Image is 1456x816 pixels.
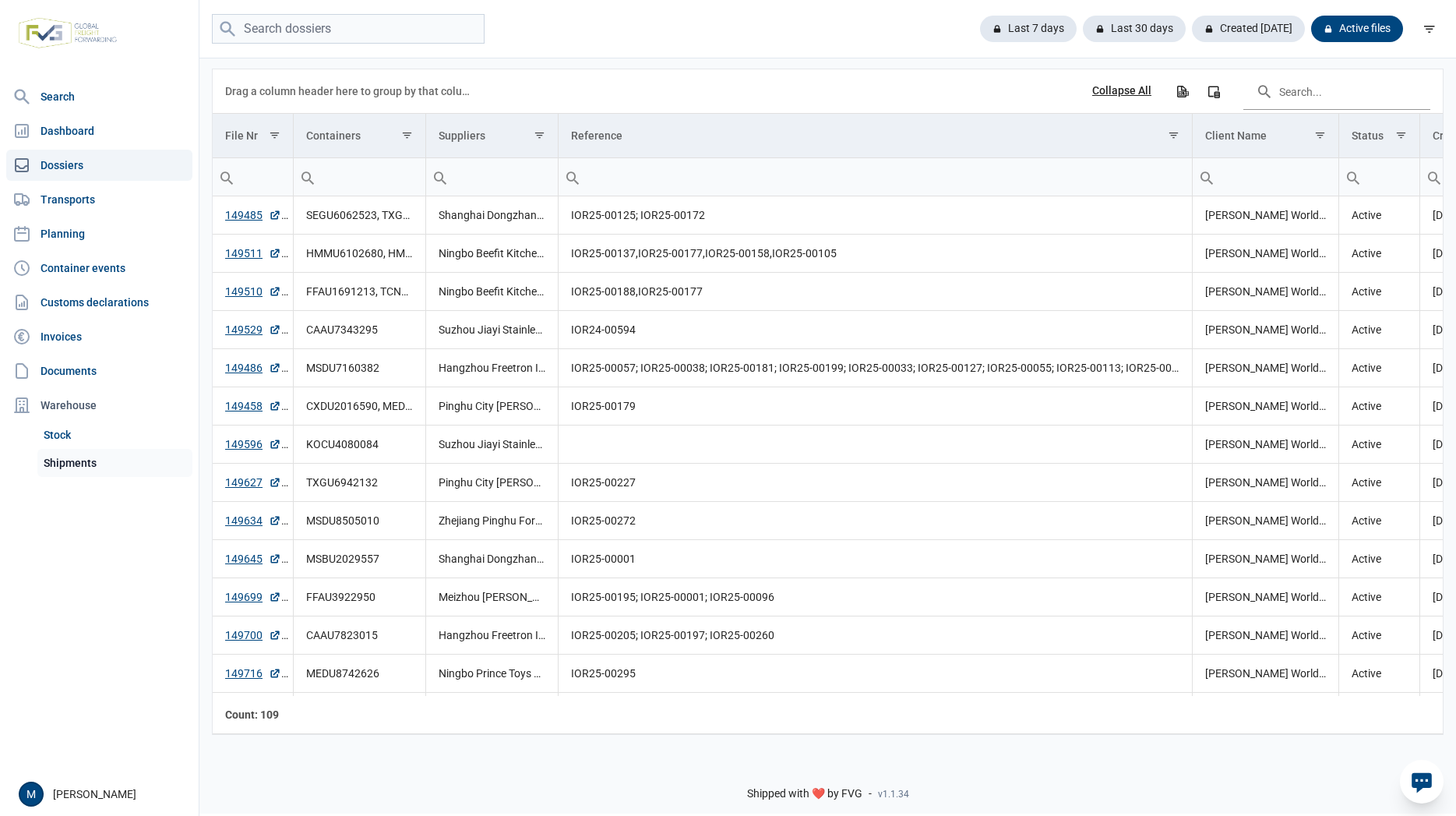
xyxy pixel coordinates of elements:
[294,578,426,616] td: FFAU3922950
[1092,84,1151,98] div: Collapse All
[1338,578,1419,616] td: Active
[294,387,426,426] td: CXDU2016590, MEDU4520575
[19,782,44,807] button: M
[559,578,1192,616] td: IOR25-00195; IOR25-00001; IOR25-00096
[6,355,192,387] a: Documents
[426,540,559,578] td: Shanghai Dongzhan International Trade. Co. Ltd.
[559,158,1191,196] input: Filter cell
[869,787,872,801] span: -
[294,158,322,196] div: Search box
[213,69,1443,734] div: Data grid with 109 rows and 8 columns
[426,502,559,540] td: Zhejiang Pinghu Foreign Trade Co., Ltd.
[1338,655,1419,693] td: Active
[1192,311,1338,349] td: [PERSON_NAME] Worldwide [GEOGRAPHIC_DATA]
[747,787,862,801] span: Shipped with ❤️ by FVG
[294,655,426,693] td: MEDU8742626
[294,540,426,578] td: MSBU2029557
[225,589,281,605] a: 149699
[1415,15,1444,43] div: filter
[1352,129,1384,142] div: Status
[534,129,545,141] span: Show filter options for column 'Suppliers'
[1192,196,1338,235] td: [PERSON_NAME] Worldwide [GEOGRAPHIC_DATA]
[1192,464,1338,502] td: [PERSON_NAME] Worldwide [GEOGRAPHIC_DATA]
[559,540,1192,578] td: IOR25-00001
[426,464,559,502] td: Pinghu City [PERSON_NAME] Xing Children's Products Co., Ltd.
[559,655,1192,693] td: IOR25-00295
[1338,464,1419,502] td: Active
[426,426,559,464] td: Suzhou Jiayi Stainless Steel Products Co., Ltd.
[225,398,281,414] a: 149458
[225,436,281,452] a: 149596
[878,788,909,800] span: v1.1.34
[426,158,559,196] td: Filter cell
[225,475,281,490] a: 149627
[6,287,192,318] a: Customs declarations
[6,218,192,249] a: Planning
[559,349,1192,387] td: IOR25-00057; IOR25-00038; IOR25-00181; IOR25-00199; IOR25-00033; IOR25-00127; IOR25-00055; IOR25-...
[1339,158,1419,196] input: Filter cell
[426,616,559,655] td: Hangzhou Freetron Industrial Co., Ltd., Ningbo Beefit Kitchenware Co., Ltd., Ningbo Wansheng Impo...
[1192,16,1305,42] div: Created [DATE]
[559,273,1192,311] td: IOR25-00188,IOR25-00177
[225,129,258,142] div: File Nr
[1192,426,1338,464] td: [PERSON_NAME] Worldwide [GEOGRAPHIC_DATA]
[294,464,426,502] td: TXGU6942132
[559,464,1192,502] td: IOR25-00227
[1338,387,1419,426] td: Active
[6,115,192,147] a: Dashboard
[294,349,426,387] td: MSDU7160382
[225,707,281,722] div: File Nr Count: 109
[1193,158,1338,196] input: Filter cell
[1338,502,1419,540] td: Active
[1338,540,1419,578] td: Active
[6,184,192,215] a: Transports
[294,311,426,349] td: CAAU7343295
[1192,158,1338,196] td: Filter cell
[37,421,192,449] a: Stock
[294,426,426,464] td: KOCU4080084
[1193,158,1221,196] div: Search box
[1338,349,1419,387] td: Active
[426,311,559,349] td: Suzhou Jiayi Stainless Steel Products Co., Ltd.
[1168,77,1196,105] div: Export all data to Excel
[1338,235,1419,273] td: Active
[559,311,1192,349] td: IOR24-00594
[559,196,1192,235] td: IOR25-00125; IOR25-00172
[1192,655,1338,693] td: [PERSON_NAME] Worldwide [GEOGRAPHIC_DATA]
[225,513,281,528] a: 149634
[1243,72,1430,110] input: Search in the data grid
[1192,616,1338,655] td: [PERSON_NAME] Worldwide [GEOGRAPHIC_DATA]
[294,158,425,196] input: Filter cell
[426,655,559,693] td: Ningbo Prince Toys Co., Ltd.
[1338,311,1419,349] td: Active
[1192,235,1338,273] td: [PERSON_NAME] Worldwide [GEOGRAPHIC_DATA]
[559,114,1192,158] td: Column Reference
[225,69,1430,113] div: Data grid toolbar
[426,196,559,235] td: Shanghai Dongzhan International Trade. Co. Ltd., Xiangshun Int. ([GEOGRAPHIC_DATA]) Trading Co., ...
[980,16,1077,42] div: Last 7 days
[6,81,192,112] a: Search
[1338,273,1419,311] td: Active
[225,360,281,376] a: 149486
[426,273,559,311] td: Ningbo Beefit Kitchenware Co., Ltd.
[559,387,1192,426] td: IOR25-00179
[213,158,294,196] td: Filter cell
[559,616,1192,655] td: IOR25-00205; IOR25-00197; IOR25-00260
[1192,578,1338,616] td: [PERSON_NAME] Worldwide [GEOGRAPHIC_DATA]
[12,12,123,55] img: FVG - Global freight forwarding
[19,782,189,807] div: [PERSON_NAME]
[1339,158,1367,196] div: Search box
[426,387,559,426] td: Pinghu City [PERSON_NAME] Xing Children's Products Co., Ltd.
[294,158,426,196] td: Filter cell
[269,129,280,141] span: Show filter options for column 'File Nr'
[1200,77,1228,105] div: Column Chooser
[213,158,241,196] div: Search box
[1338,616,1419,655] td: Active
[426,235,559,273] td: Ningbo Beefit Kitchenware Co., Ltd.
[1338,158,1419,196] td: Filter cell
[571,129,622,142] div: Reference
[225,322,281,337] a: 149529
[225,246,281,261] a: 149511
[6,150,192,181] a: Dossiers
[1192,273,1338,311] td: [PERSON_NAME] Worldwide [GEOGRAPHIC_DATA]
